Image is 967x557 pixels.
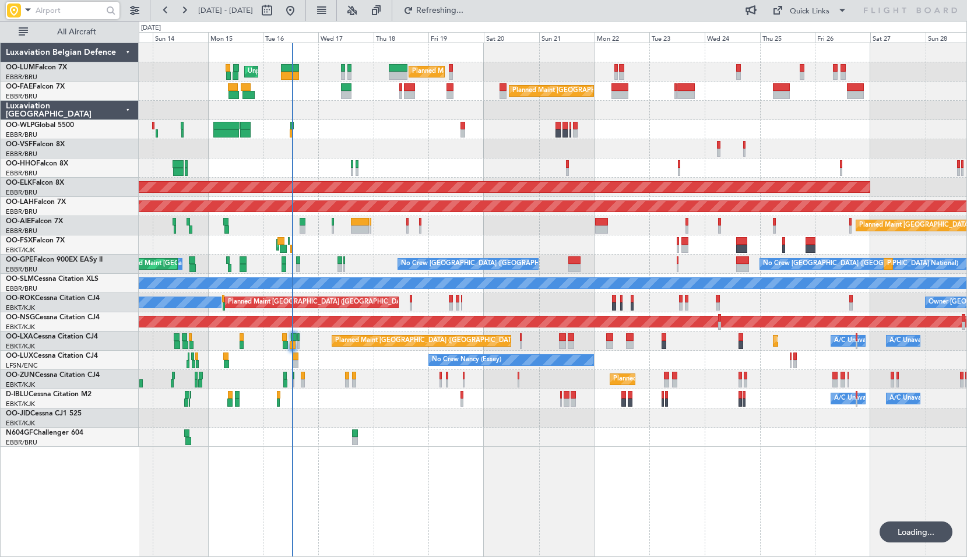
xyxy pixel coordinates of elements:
div: No Crew [GEOGRAPHIC_DATA] ([GEOGRAPHIC_DATA] National) [763,255,958,273]
div: Sun 14 [153,32,208,43]
a: OO-NSGCessna Citation CJ4 [6,314,100,321]
div: Planned Maint [GEOGRAPHIC_DATA] ([GEOGRAPHIC_DATA] National) [412,63,623,80]
div: Planned Maint Kortrijk-[GEOGRAPHIC_DATA] [613,371,749,388]
div: Sat 20 [484,32,539,43]
div: Fri 19 [428,32,484,43]
div: Loading... [880,521,952,542]
span: OO-AIE [6,218,31,225]
a: EBBR/BRU [6,131,37,139]
div: Mon 22 [595,32,650,43]
a: EBBR/BRU [6,169,37,178]
a: OO-ROKCessna Citation CJ4 [6,295,100,302]
a: EBBR/BRU [6,188,37,197]
span: N604GF [6,429,33,436]
div: A/C Unavailable [889,332,938,350]
span: OO-LUM [6,64,35,71]
a: EBBR/BRU [6,284,37,293]
a: EBKT/KJK [6,400,35,408]
a: OO-JIDCessna CJ1 525 [6,410,82,417]
a: D-IBLUCessna Citation M2 [6,391,92,398]
a: OO-SLMCessna Citation XLS [6,276,99,283]
span: OO-FAE [6,83,33,90]
a: EBKT/KJK [6,380,35,389]
span: OO-LXA [6,333,33,340]
a: OO-LAHFalcon 7X [6,199,66,206]
span: OO-ROK [6,295,35,302]
a: N604GFChallenger 604 [6,429,83,436]
div: Thu 25 [760,32,815,43]
div: Sat 27 [870,32,926,43]
span: [DATE] - [DATE] [198,5,253,16]
a: EBBR/BRU [6,227,37,235]
div: Thu 18 [374,32,429,43]
a: LFSN/ENC [6,361,38,370]
div: Mon 15 [208,32,263,43]
a: OO-GPEFalcon 900EX EASy II [6,256,103,263]
span: OO-SLM [6,276,34,283]
span: OO-LUX [6,352,33,359]
a: EBKT/KJK [6,342,35,351]
button: All Aircraft [13,23,126,41]
div: No Crew Nancy (Essey) [432,351,501,369]
a: OO-LUMFalcon 7X [6,64,67,71]
span: D-IBLU [6,391,29,398]
a: OO-ZUNCessna Citation CJ4 [6,372,100,379]
div: Tue 16 [263,32,318,43]
a: EBBR/BRU [6,150,37,158]
span: OO-GPE [6,256,33,263]
div: [DATE] [141,23,161,33]
a: OO-FAEFalcon 7X [6,83,65,90]
button: Refreshing... [398,1,468,20]
span: OO-HHO [6,160,36,167]
div: Planned Maint [GEOGRAPHIC_DATA] ([GEOGRAPHIC_DATA]) [228,294,412,311]
a: EBBR/BRU [6,438,37,447]
div: No Crew [GEOGRAPHIC_DATA] ([GEOGRAPHIC_DATA] National) [401,255,596,273]
div: Planned Maint [GEOGRAPHIC_DATA] ([GEOGRAPHIC_DATA] National) [512,82,723,100]
a: OO-AIEFalcon 7X [6,218,63,225]
div: Fri 26 [815,32,870,43]
span: OO-ELK [6,179,32,186]
a: EBKT/KJK [6,304,35,312]
a: EBKT/KJK [6,323,35,332]
span: OO-NSG [6,314,35,321]
a: OO-FSXFalcon 7X [6,237,65,244]
input: Airport [36,2,103,19]
div: Planned Maint Kortrijk-[GEOGRAPHIC_DATA] [776,332,912,350]
span: All Aircraft [30,28,123,36]
a: OO-WLPGlobal 5500 [6,122,74,129]
a: OO-LUXCessna Citation CJ4 [6,352,98,359]
a: EBBR/BRU [6,92,37,101]
div: Sun 21 [539,32,595,43]
span: OO-VSF [6,141,33,148]
div: Unplanned Maint [GEOGRAPHIC_DATA] ([GEOGRAPHIC_DATA] National) [248,63,467,80]
button: Quick Links [766,1,853,20]
a: OO-VSFFalcon 8X [6,141,65,148]
span: Refreshing... [416,6,465,15]
span: OO-LAH [6,199,34,206]
span: OO-WLP [6,122,34,129]
div: Tue 23 [649,32,705,43]
span: OO-ZUN [6,372,35,379]
a: EBBR/BRU [6,265,37,274]
div: Wed 17 [318,32,374,43]
span: OO-FSX [6,237,33,244]
div: Planned Maint [GEOGRAPHIC_DATA] ([GEOGRAPHIC_DATA]) [335,332,519,350]
a: OO-HHOFalcon 8X [6,160,68,167]
a: EBKT/KJK [6,246,35,255]
a: EBBR/BRU [6,73,37,82]
div: Wed 24 [705,32,760,43]
a: EBBR/BRU [6,207,37,216]
div: Quick Links [790,6,829,17]
span: OO-JID [6,410,30,417]
a: OO-LXACessna Citation CJ4 [6,333,98,340]
a: EBKT/KJK [6,419,35,428]
a: OO-ELKFalcon 8X [6,179,64,186]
